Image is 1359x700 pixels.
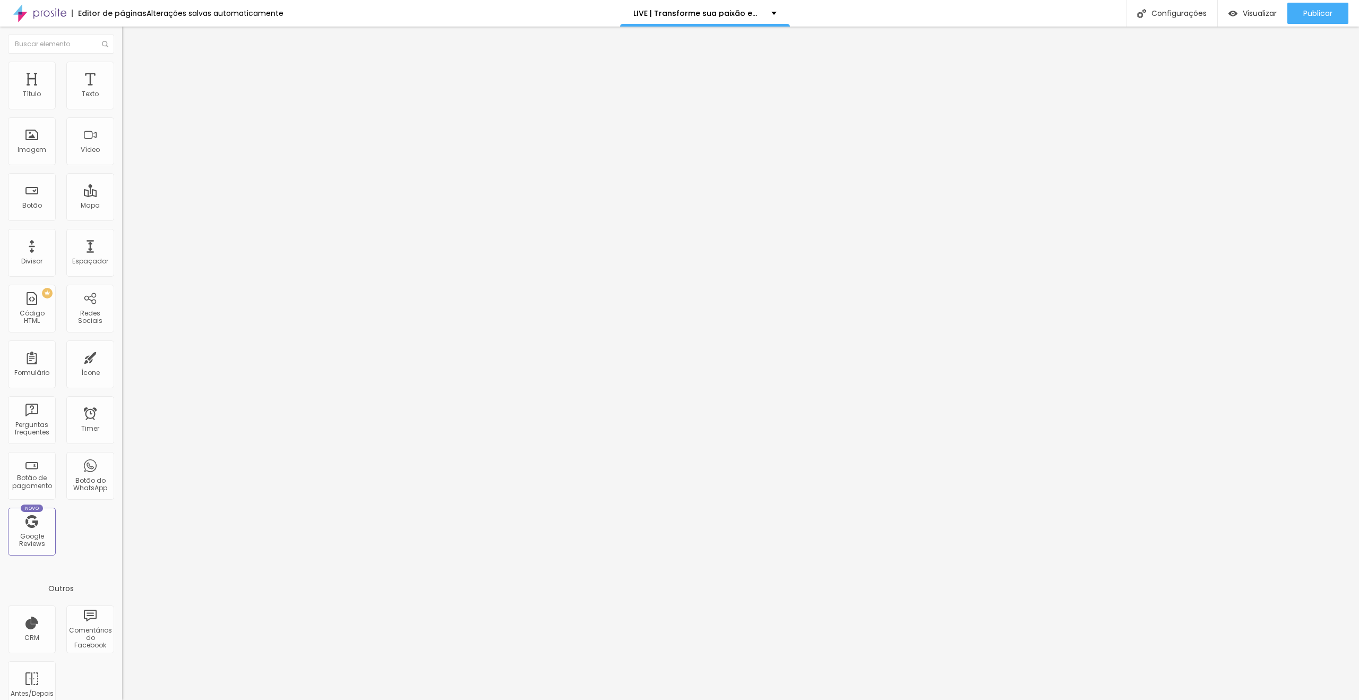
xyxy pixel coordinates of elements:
div: Divisor [21,258,42,265]
div: Comentários do Facebook [69,627,111,650]
span: Visualizar [1243,9,1277,18]
div: Editor de páginas [72,10,147,17]
div: Botão de pagamento [11,474,53,490]
div: Ícone [81,369,100,377]
div: Espaçador [72,258,108,265]
button: Visualizar [1218,3,1287,24]
img: view-1.svg [1228,9,1237,18]
button: Publicar [1287,3,1348,24]
img: Icone [1137,9,1146,18]
div: CRM [24,634,39,642]
div: Timer [81,425,99,432]
div: Perguntas frequentes [11,421,53,437]
div: Redes Sociais [69,310,111,325]
img: Icone [102,41,108,47]
div: Formulário [14,369,49,377]
input: Buscar elemento [8,35,114,54]
div: Vídeo [81,146,100,153]
div: Código HTML [11,310,53,325]
div: Imagem [18,146,46,153]
div: Botão [22,202,42,209]
div: Google Reviews [11,533,53,548]
div: Antes/Depois [11,690,53,697]
div: Botão do WhatsApp [69,477,111,492]
span: Publicar [1303,9,1332,18]
div: Mapa [81,202,100,209]
div: Novo [21,505,44,512]
div: Texto [82,90,99,98]
div: Título [23,90,41,98]
iframe: Editor [122,27,1359,700]
p: LIVE | Transforme sua paixão em lucro [633,10,763,17]
div: Alterações salvas automaticamente [147,10,283,17]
